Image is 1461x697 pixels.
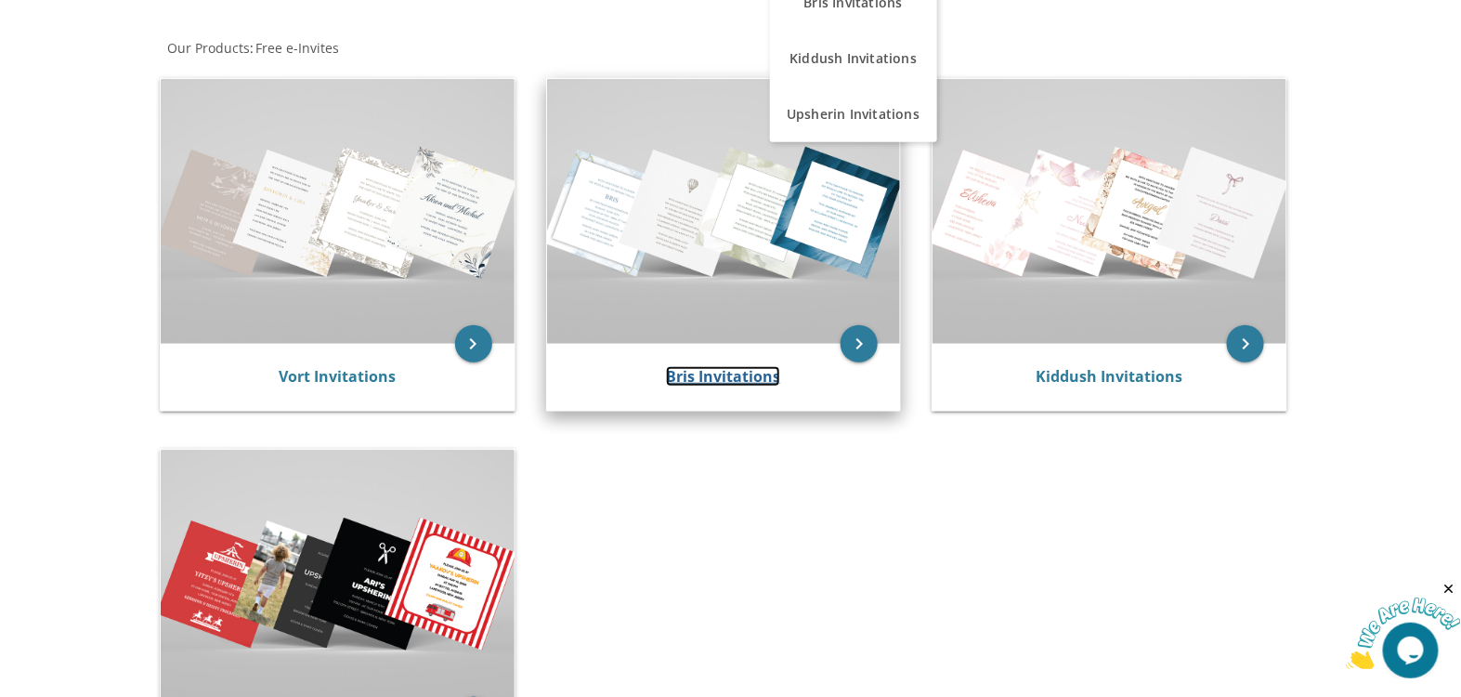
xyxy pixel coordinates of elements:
a: Our Products [165,39,250,57]
a: Vort Invitations [279,366,396,387]
iframe: chat widget [1346,581,1461,669]
img: Vort Invitations [161,79,515,344]
a: Bris Invitations [666,366,780,387]
a: Free e-Invites [254,39,339,57]
img: Bris Invitations [547,79,901,344]
img: Kiddush Invitations [933,79,1286,344]
a: Kiddush Invitations [770,31,937,86]
a: keyboard_arrow_right [455,325,492,362]
div: : [151,39,731,58]
a: keyboard_arrow_right [841,325,878,362]
a: Kiddush Invitations [1037,366,1183,387]
a: Upsherin Invitations [770,86,937,142]
span: Free e-Invites [255,39,339,57]
a: keyboard_arrow_right [1227,325,1264,362]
